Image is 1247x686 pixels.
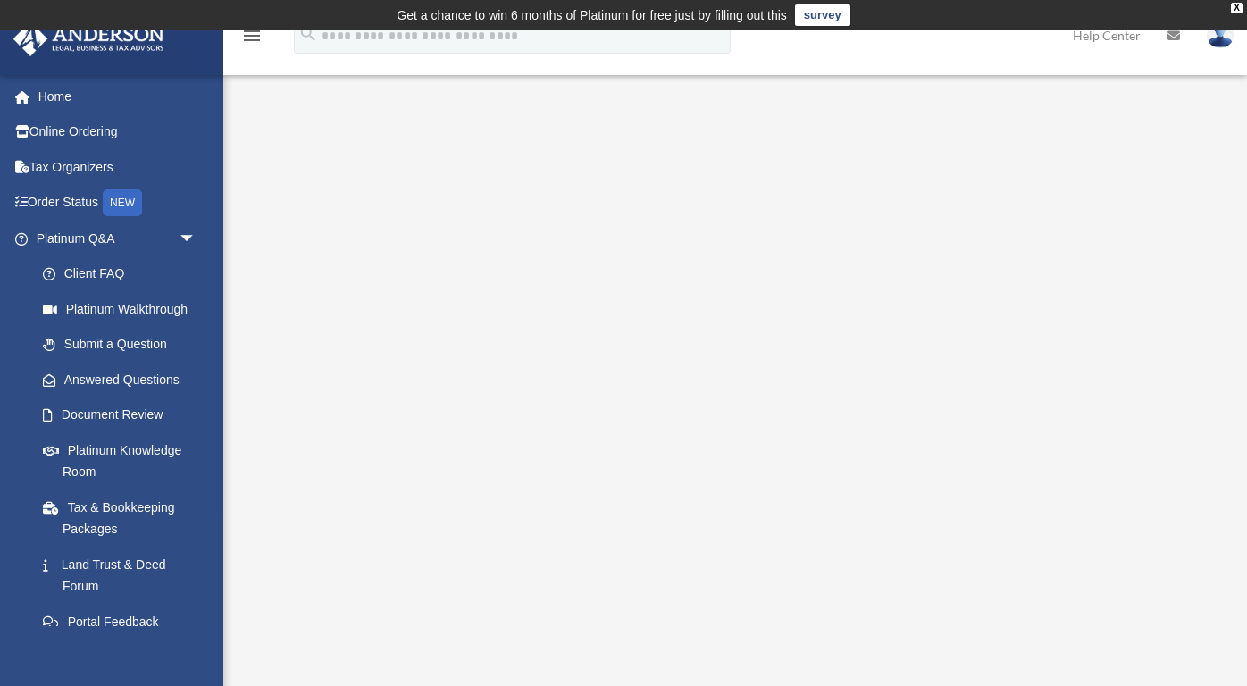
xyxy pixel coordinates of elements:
[13,221,223,256] a: Platinum Q&Aarrow_drop_down
[13,149,223,185] a: Tax Organizers
[25,432,223,489] a: Platinum Knowledge Room
[13,114,223,150] a: Online Ordering
[241,25,263,46] i: menu
[795,4,850,26] a: survey
[241,31,263,46] a: menu
[298,24,318,44] i: search
[25,489,223,547] a: Tax & Bookkeeping Packages
[13,185,223,222] a: Order StatusNEW
[8,21,170,56] img: Anderson Advisors Platinum Portal
[251,132,1216,668] iframe: <span data-mce-type="bookmark" style="display: inline-block; width: 0px; overflow: hidden; line-h...
[25,397,223,433] a: Document Review
[25,362,223,397] a: Answered Questions
[25,604,223,640] a: Portal Feedback
[25,547,223,604] a: Land Trust & Deed Forum
[1207,22,1234,48] img: User Pic
[397,4,787,26] div: Get a chance to win 6 months of Platinum for free just by filling out this
[1231,3,1243,13] div: close
[25,291,214,327] a: Platinum Walkthrough
[103,189,142,216] div: NEW
[179,221,214,257] span: arrow_drop_down
[25,327,223,363] a: Submit a Question
[13,79,223,114] a: Home
[25,256,223,292] a: Client FAQ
